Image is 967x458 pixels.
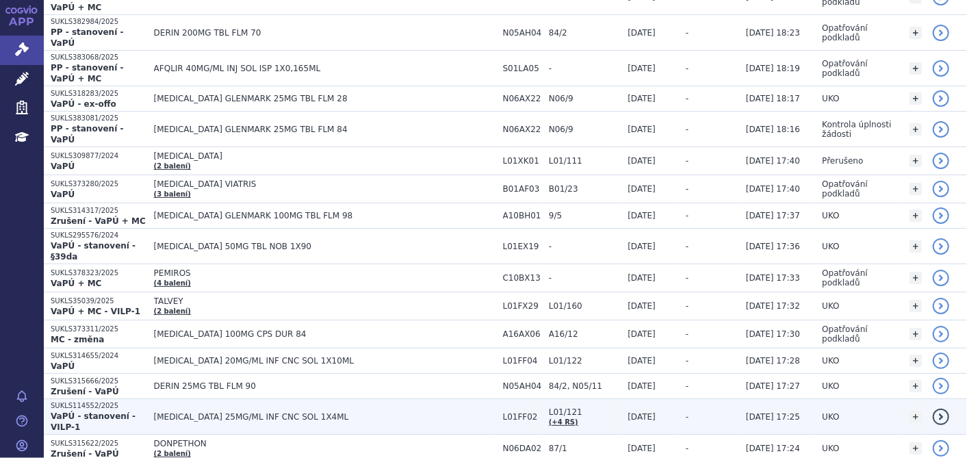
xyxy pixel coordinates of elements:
p: SUKLS378323/2025 [51,268,147,278]
span: [DATE] [628,94,656,103]
span: L01EX19 [503,242,542,251]
span: L01/121 [549,407,621,417]
a: detail [933,378,949,394]
a: detail [933,90,949,107]
strong: PP - stanovení - VaPÚ [51,124,123,144]
span: UKO [822,94,839,103]
span: [DATE] 18:16 [746,125,800,134]
a: detail [933,25,949,41]
strong: PP - stanovení - VaPÚ + MC [51,63,123,84]
span: [DATE] 17:32 [746,301,800,311]
a: detail [933,181,949,197]
span: Opatřování podkladů [822,268,868,288]
span: [DATE] [628,242,656,251]
span: DERIN 25MG TBL FLM 90 [154,381,496,391]
span: [MEDICAL_DATA] VIATRIS [154,179,496,189]
span: Opatřování podkladů [822,179,868,199]
p: SUKLS114552/2025 [51,401,147,411]
span: L01XK01 [503,156,542,166]
a: + [910,380,922,392]
span: - [686,125,688,134]
a: + [910,240,922,253]
span: [DATE] [628,412,656,422]
p: SUKLS318283/2025 [51,89,147,99]
span: [DATE] [628,184,656,194]
a: detail [933,153,949,169]
span: UKO [822,211,839,220]
span: [DATE] 17:28 [746,356,800,366]
span: - [549,273,621,283]
span: [DATE] 17:27 [746,381,800,391]
strong: VaPÚ - ex-offo [51,99,116,109]
p: SUKLS383081/2025 [51,114,147,123]
a: detail [933,121,949,138]
span: N06/9 [549,125,621,134]
span: [DATE] [628,64,656,73]
span: [DATE] 17:37 [746,211,800,220]
span: - [686,28,688,38]
span: - [686,184,688,194]
span: L01/122 [549,356,621,366]
strong: VaPÚ - stanovení - VILP-1 [51,411,136,432]
span: [DATE] [628,301,656,311]
a: (3 balení) [154,190,191,198]
span: [MEDICAL_DATA] 100MG CPS DUR 84 [154,329,496,339]
span: N06AX22 [503,94,542,103]
strong: Zrušení - VaPÚ + MC [51,216,146,226]
span: [MEDICAL_DATA] GLENMARK 25MG TBL FLM 28 [154,94,496,103]
strong: VaPÚ + MC [51,279,101,288]
span: C10BX13 [503,273,542,283]
span: [DATE] 17:33 [746,273,800,283]
p: SUKLS373311/2025 [51,325,147,334]
a: + [910,62,922,75]
span: [MEDICAL_DATA] 20MG/ML INF CNC SOL 1X10ML [154,356,496,366]
span: AFQLIR 40MG/ML INJ SOL ISP 1X0,165ML [154,64,496,73]
strong: PP - stanovení - VaPÚ [51,27,123,48]
span: - [549,64,621,73]
span: 84/2, N05/11 [549,381,621,391]
a: + [910,355,922,367]
span: 9/5 [549,211,621,220]
span: Kontrola úplnosti žádosti [822,120,891,139]
span: - [686,381,688,391]
span: [DATE] 17:40 [746,184,800,194]
span: UKO [822,381,839,391]
span: - [686,211,688,220]
span: L01FF02 [503,412,542,422]
a: + [910,300,922,312]
strong: Zrušení - VaPÚ [51,387,119,396]
span: N05AH04 [503,381,542,391]
span: - [686,94,688,103]
span: - [686,444,688,453]
span: [DATE] 17:25 [746,412,800,422]
span: - [686,273,688,283]
span: N06DA02 [503,444,542,453]
a: + [910,442,922,455]
p: SUKLS383068/2025 [51,53,147,62]
span: [DATE] [628,356,656,366]
strong: VaPÚ + MC - VILP-1 [51,307,140,316]
a: + [910,272,922,284]
span: 84/2 [549,28,621,38]
span: [DATE] [628,156,656,166]
a: detail [933,326,949,342]
a: (2 balení) [154,450,191,457]
a: + [910,411,922,423]
span: - [686,156,688,166]
span: S01LA05 [503,64,542,73]
span: UKO [822,242,839,251]
span: B01AF03 [503,184,542,194]
span: UKO [822,356,839,366]
a: + [910,155,922,167]
span: L01/111 [549,156,621,166]
span: N05AH04 [503,28,542,38]
span: - [549,242,621,251]
span: B01/23 [549,184,621,194]
span: N06AX22 [503,125,542,134]
a: detail [933,353,949,369]
p: SUKLS295576/2024 [51,231,147,240]
span: - [686,64,688,73]
span: [DATE] [628,125,656,134]
a: (2 balení) [154,307,191,315]
a: (4 balení) [154,279,191,287]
